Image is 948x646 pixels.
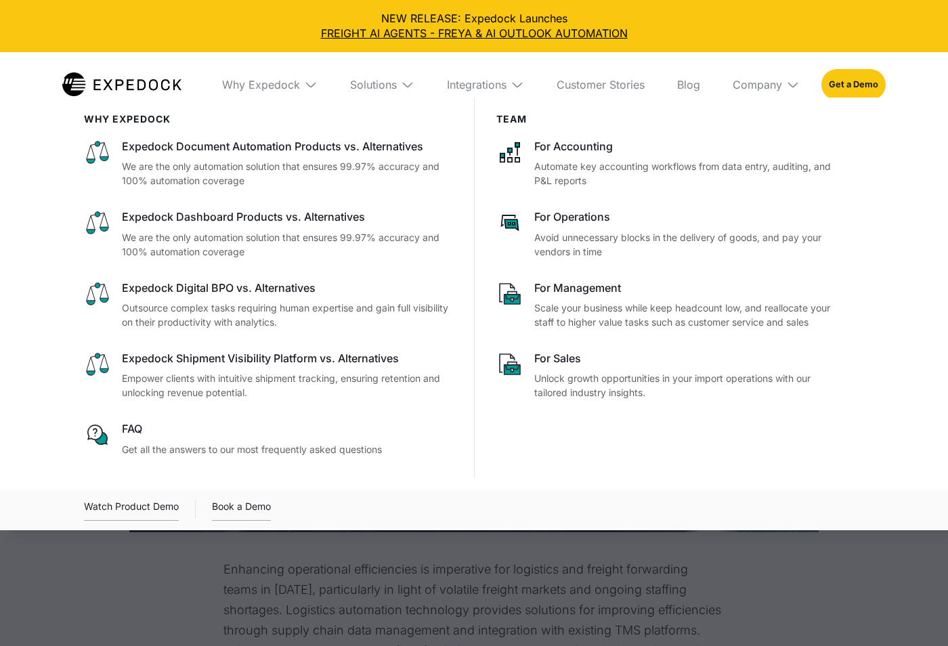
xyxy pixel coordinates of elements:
div: Why Expedock [211,52,328,117]
a: Customer Stories [546,52,655,117]
div: For Sales [534,351,842,366]
div: Integrations [447,78,507,91]
a: Expedock Dashboard Products vs. AlternativesWe are the only automation solution that ensures 99.9... [84,209,452,258]
iframe: Chat Widget [880,581,948,646]
a: For SalesUnlock growth opportunities in your import operations with our tailored industry insights. [496,351,842,400]
div: Team [496,114,842,125]
a: Get a Demo [821,69,886,100]
a: Blog [666,52,711,117]
p: Get all the answers to our most frequently asked questions [122,442,452,456]
a: open lightbox [84,498,179,521]
div: Expedock Digital BPO vs. Alternatives [122,280,452,295]
p: Automate key accounting workflows from data entry, auditing, and P&L reports [534,159,842,188]
a: For AccountingAutomate key accounting workflows from data entry, auditing, and P&L reports [496,139,842,188]
div: Integrations [436,52,535,117]
div: For Operations [534,209,842,224]
div: For Management [534,280,842,295]
div: For Accounting [534,139,842,154]
p: Scale your business while keep headcount low, and reallocate your staff to higher value tasks suc... [534,301,842,329]
p: We are the only automation solution that ensures 99.97% accuracy and 100% automation coverage [122,230,452,259]
div: Expedock Document Automation Products vs. Alternatives [122,139,452,154]
p: Avoid unnecessary blocks in the delivery of goods, and pay your vendors in time [534,230,842,259]
div: NEW RELEASE: Expedock Launches [11,11,937,41]
p: Empower clients with intuitive shipment tracking, ensuring retention and unlocking revenue potent... [122,371,452,400]
a: Expedock Shipment Visibility Platform vs. AlternativesEmpower clients with intuitive shipment tra... [84,351,452,400]
div: Why Expedock [222,78,300,91]
div: WHy Expedock [84,114,452,125]
div: Solutions [350,78,397,91]
div: Expedock Shipment Visibility Platform vs. Alternatives [122,351,452,366]
a: For OperationsAvoid unnecessary blocks in the delivery of goods, and pay your vendors in time [496,209,842,258]
div: Company [722,52,811,117]
div: Company [733,78,782,91]
div: Solutions [339,52,425,117]
a: FAQGet all the answers to our most frequently asked questions [84,421,452,456]
div: FAQ [122,421,452,436]
a: Expedock Digital BPO vs. AlternativesOutsource complex tasks requiring human expertise and gain f... [84,280,452,329]
p: Unlock growth opportunities in your import operations with our tailored industry insights. [534,371,842,400]
a: Expedock Document Automation Products vs. AlternativesWe are the only automation solution that en... [84,139,452,188]
a: Book a Demo [212,498,271,521]
a: FREIGHT AI AGENTS - FREYA & AI OUTLOOK AUTOMATION [11,26,937,41]
div: Watch Product Demo [84,498,179,521]
a: For ManagementScale your business while keep headcount low, and reallocate your staff to higher v... [496,280,842,329]
p: We are the only automation solution that ensures 99.97% accuracy and 100% automation coverage [122,159,452,188]
div: Expedock Dashboard Products vs. Alternatives [122,209,452,224]
p: Outsource complex tasks requiring human expertise and gain full visibility on their productivity ... [122,301,452,329]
